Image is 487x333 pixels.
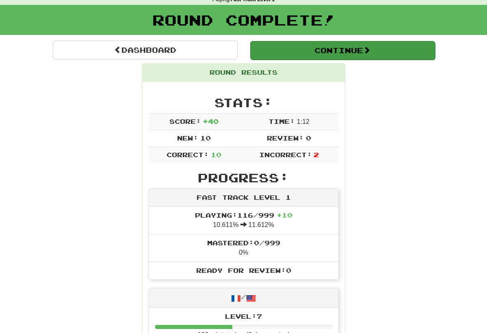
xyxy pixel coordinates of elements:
span: + 10 [277,211,292,219]
span: 1 : 12 [297,118,310,125]
span: 2 [314,151,319,158]
span: 10 [200,134,211,142]
h2: Stats: [149,96,339,109]
span: Review: [267,134,304,142]
button: Continue [250,41,435,60]
span: Ready for Review: 0 [196,266,291,274]
span: Level: 7 [225,312,262,320]
a: Dashboard [53,41,238,59]
span: Correct: [167,151,209,158]
span: Incorrect: [259,151,312,158]
div: / [149,288,338,307]
span: + 40 [203,117,219,125]
span: 0 [306,134,311,142]
span: 10 [211,151,221,158]
span: Playing: 116 / 999 [195,211,292,219]
div: Fast Track Level 1 [149,189,338,207]
li: 0% [149,234,338,262]
span: New: [177,134,198,142]
span: Time: [268,117,295,125]
span: Score: [169,117,201,125]
li: 10.611% 11.612% [149,207,338,234]
div: Round Results [143,64,345,82]
h2: Progress: [149,171,339,184]
span: Mastered: 0 / 999 [207,239,280,247]
h1: Round Complete! [3,12,484,28]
